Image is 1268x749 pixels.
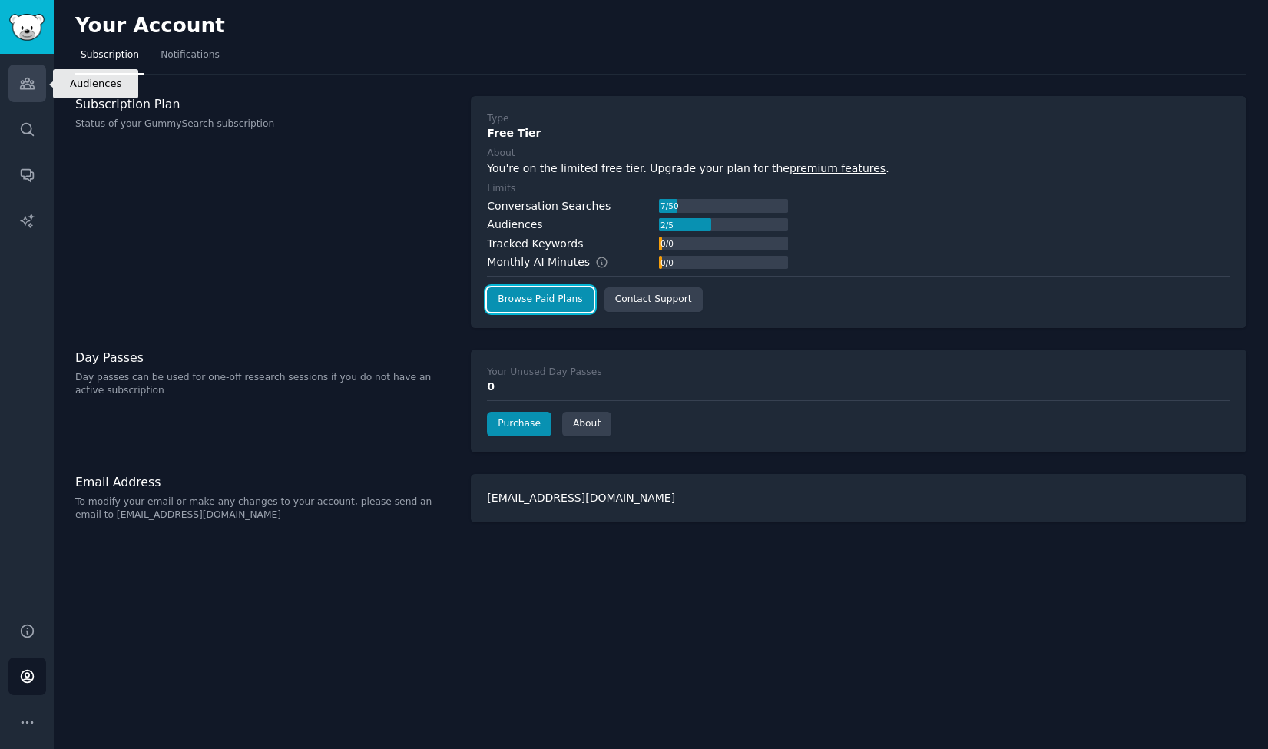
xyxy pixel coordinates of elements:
a: premium features [790,162,886,174]
div: Audiences [487,217,542,233]
p: To modify your email or make any changes to your account, please send an email to [EMAIL_ADDRESS]... [75,495,455,522]
span: Notifications [161,48,220,62]
h3: Day Passes [75,350,455,366]
div: Free Tier [487,125,1230,141]
div: About [487,147,515,161]
a: Subscription [75,43,144,75]
div: You're on the limited free tier. Upgrade your plan for the . [487,161,1230,177]
div: Your Unused Day Passes [487,366,601,379]
div: 0 / 0 [659,237,674,250]
h2: Your Account [75,14,225,38]
div: Limits [487,182,515,196]
div: Monthly AI Minutes [487,254,624,270]
a: Browse Paid Plans [487,287,593,312]
p: Day passes can be used for one-off research sessions if you do not have an active subscription [75,371,455,398]
h3: Email Address [75,474,455,490]
div: 2 / 5 [659,218,674,232]
div: Tracked Keywords [487,236,583,252]
div: 0 / 0 [659,256,674,270]
div: Type [487,112,508,126]
a: About [562,412,611,436]
img: GummySearch logo [9,14,45,41]
div: Conversation Searches [487,198,611,214]
div: 0 [487,379,1230,395]
div: 7 / 50 [659,199,680,213]
a: Purchase [487,412,551,436]
a: Notifications [155,43,225,75]
a: Contact Support [604,287,703,312]
div: [EMAIL_ADDRESS][DOMAIN_NAME] [471,474,1246,522]
p: Status of your GummySearch subscription [75,118,455,131]
span: Subscription [81,48,139,62]
h3: Subscription Plan [75,96,455,112]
